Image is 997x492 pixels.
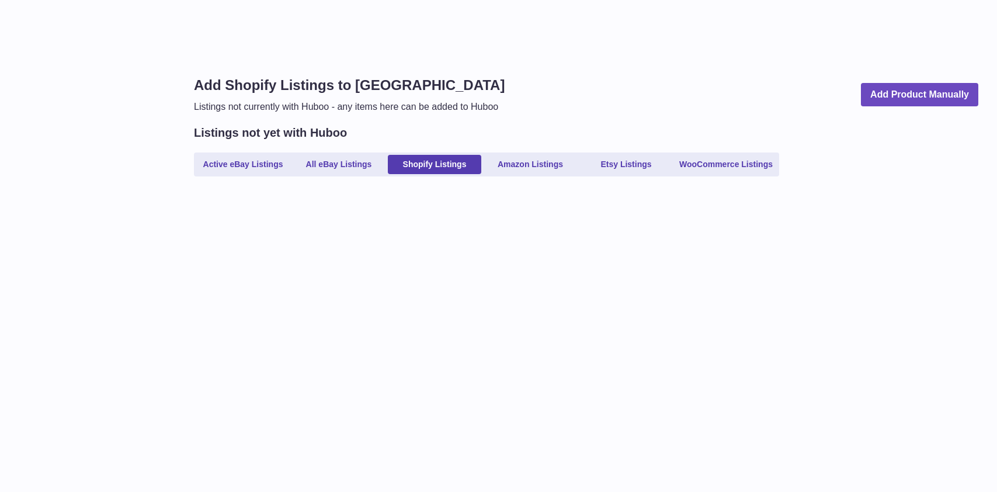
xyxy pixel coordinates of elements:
[194,76,505,95] h1: Add Shopify Listings to [GEOGRAPHIC_DATA]
[194,125,347,141] h2: Listings not yet with Huboo
[292,155,385,174] a: All eBay Listings
[196,155,290,174] a: Active eBay Listings
[675,155,777,174] a: WooCommerce Listings
[194,101,505,113] p: Listings not currently with Huboo - any items here can be added to Huboo
[388,155,481,174] a: Shopify Listings
[484,155,577,174] a: Amazon Listings
[861,83,978,107] a: Add Product Manually
[579,155,673,174] a: Etsy Listings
